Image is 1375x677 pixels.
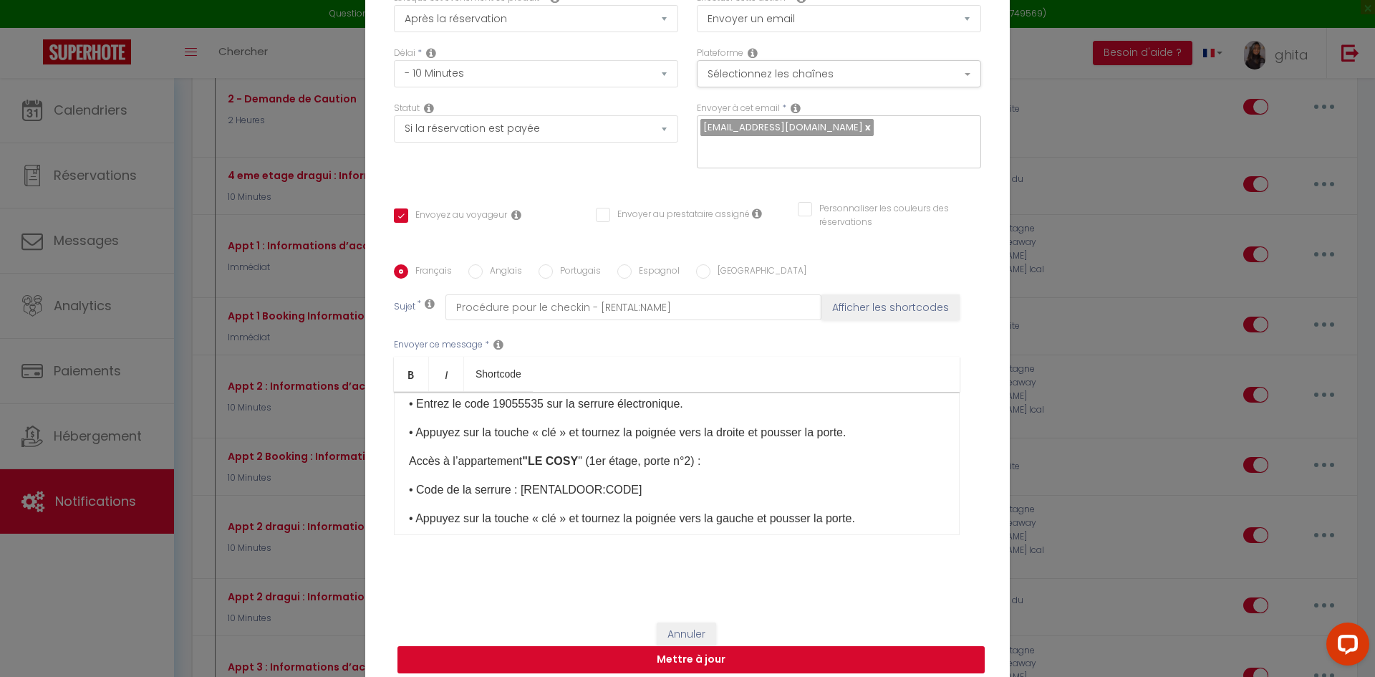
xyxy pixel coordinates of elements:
label: Délai [394,47,415,60]
button: Mettre à jour [397,646,985,673]
label: Portugais [553,264,601,280]
p: • Code de la serrure : [RENTALDOOR:CODE]​ [409,481,945,499]
i: Booking status [424,102,434,114]
a: Italic [429,357,464,391]
button: Annuler [657,623,716,647]
label: Plateforme [697,47,743,60]
button: Sélectionnez les chaînes [697,60,981,87]
label: Statut [394,102,420,115]
i: Recipient [791,102,801,114]
i: Action Channel [748,47,758,59]
label: Espagnol [632,264,680,280]
p: Accès à l’appartement " (1er étage, porte n°2) : [409,453,945,470]
label: Envoyer à cet email [697,102,780,115]
label: [GEOGRAPHIC_DATA] [710,264,806,280]
a: Shortcode [464,357,533,391]
i: Subject [425,298,435,309]
p: • Appuyez sur la touche « clé » et tournez la poignée vers la gauche et pousser la porte. [409,510,945,527]
i: Message [493,339,503,350]
p: • Appuyez sur la touche « clé » et tournez la poignée vers la droite et pousser la porte. [409,424,945,441]
i: Envoyer au voyageur [511,209,521,221]
label: Envoyer ce message [394,338,483,352]
div: ​ [394,392,960,535]
p: • Entrez le code 19055535 sur la serrure électronique. [409,395,945,413]
label: Français [408,264,452,280]
span: [EMAIL_ADDRESS][DOMAIN_NAME] [703,120,863,134]
iframe: LiveChat chat widget [1315,617,1375,677]
a: Bold [394,357,429,391]
label: Anglais [483,264,522,280]
i: Envoyer au prestataire si il est assigné [752,208,762,219]
i: Action Time [426,47,436,59]
b: "LE COSY [522,455,578,467]
label: Sujet [394,300,415,315]
button: Afficher les shortcodes [821,294,960,320]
